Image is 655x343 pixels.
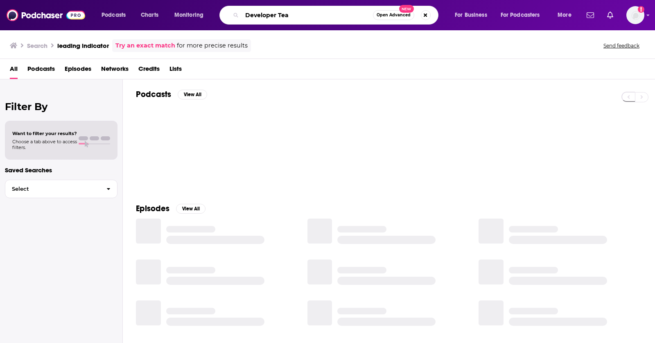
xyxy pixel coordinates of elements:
svg: Add a profile image [638,6,644,13]
div: Search podcasts, credits, & more... [227,6,446,25]
a: Episodes [65,62,91,79]
button: open menu [552,9,582,22]
h2: Podcasts [136,89,171,99]
span: Podcasts [102,9,126,21]
span: for more precise results [177,41,248,50]
img: Podchaser - Follow, Share and Rate Podcasts [7,7,85,23]
a: Try an exact match [115,41,175,50]
span: Open Advanced [377,13,411,17]
button: Show profile menu [626,6,644,24]
button: View All [178,90,207,99]
span: Want to filter your results? [12,131,77,136]
a: Charts [136,9,163,22]
a: PodcastsView All [136,89,207,99]
h2: Filter By [5,101,117,113]
button: open menu [495,9,552,22]
p: Saved Searches [5,166,117,174]
a: Podcasts [27,62,55,79]
h2: Episodes [136,203,169,214]
span: For Podcasters [501,9,540,21]
span: Monitoring [174,9,203,21]
span: For Business [455,9,487,21]
a: Show notifications dropdown [583,8,597,22]
h3: leading indicator [57,42,109,50]
span: Select [5,186,100,192]
button: View All [176,204,206,214]
span: Choose a tab above to access filters. [12,139,77,150]
input: Search podcasts, credits, & more... [242,9,373,22]
h3: Search [27,42,47,50]
button: open menu [449,9,497,22]
a: Show notifications dropdown [604,8,617,22]
button: open menu [96,9,136,22]
button: Open AdvancedNew [373,10,414,20]
a: Lists [169,62,182,79]
span: Logged in as jacruz [626,6,644,24]
a: EpisodesView All [136,203,206,214]
a: Networks [101,62,129,79]
a: Credits [138,62,160,79]
span: New [399,5,414,13]
button: open menu [169,9,214,22]
img: User Profile [626,6,644,24]
button: Send feedback [601,42,642,49]
button: Select [5,180,117,198]
a: All [10,62,18,79]
span: More [558,9,571,21]
span: Charts [141,9,158,21]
